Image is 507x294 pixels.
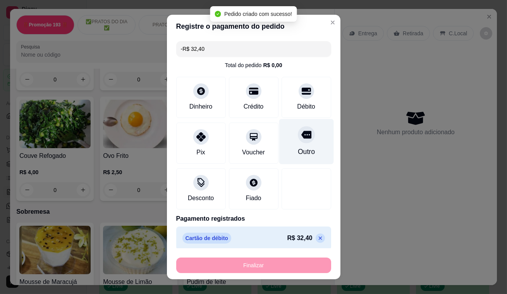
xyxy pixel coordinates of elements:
[182,233,231,244] p: Cartão de débito
[225,61,282,69] div: Total do pedido
[224,11,292,17] span: Pedido criado com sucesso!
[189,102,213,111] div: Dinheiro
[244,102,264,111] div: Crédito
[188,194,214,203] div: Desconto
[287,233,313,243] p: R$ 32,40
[327,16,339,29] button: Close
[215,11,221,17] span: check-circle
[246,194,261,203] div: Fiado
[297,102,315,111] div: Débito
[263,61,282,69] div: R$ 0,00
[181,41,327,57] input: Ex.: hambúrguer de cordeiro
[176,214,331,223] p: Pagamento registrados
[242,148,265,157] div: Voucher
[297,147,315,157] div: Outro
[167,15,340,38] header: Registre o pagamento do pedido
[196,148,205,157] div: Pix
